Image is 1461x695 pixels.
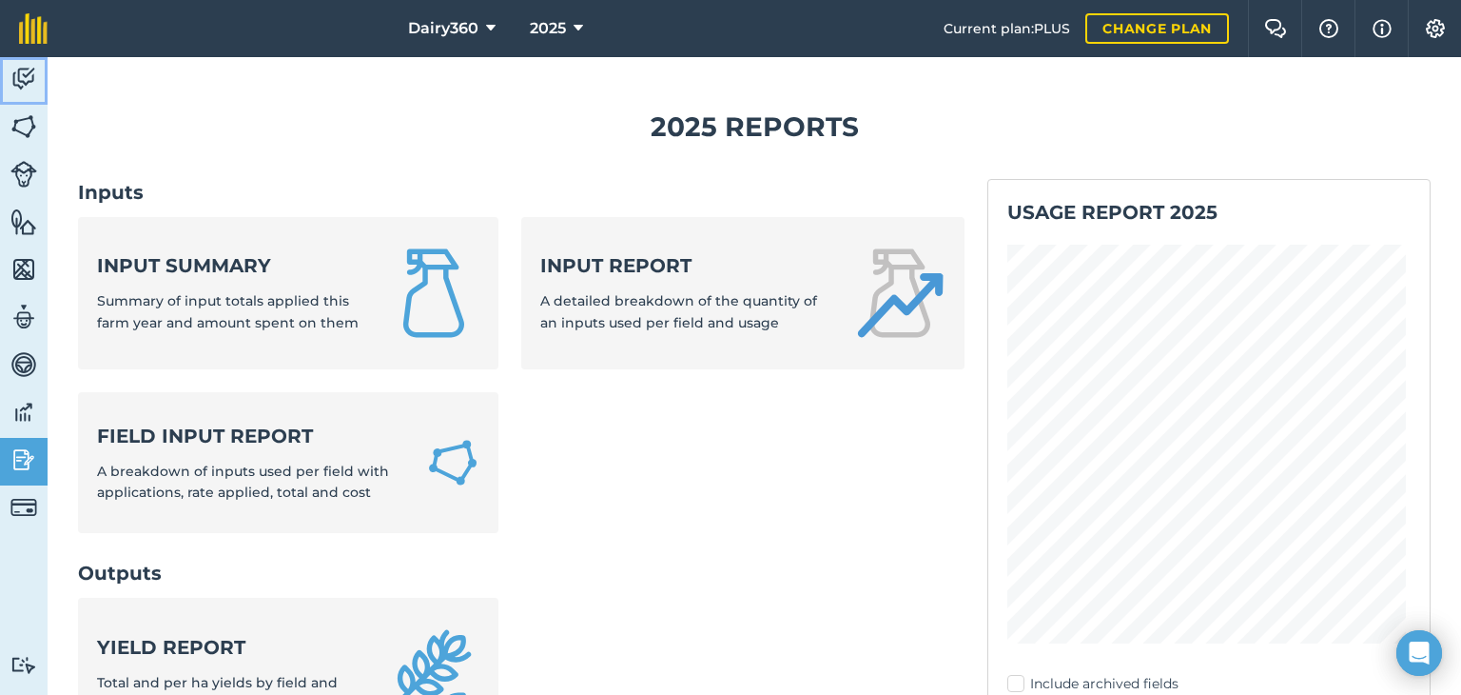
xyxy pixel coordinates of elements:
[1317,19,1340,38] img: A question mark icon
[408,17,478,40] span: Dairy360
[10,303,37,331] img: svg+xml;base64,PD94bWwgdmVyc2lvbj0iMS4wIiBlbmNvZGluZz0idXRmLTgiPz4KPCEtLSBHZW5lcmF0b3I6IEFkb2JlIE...
[97,634,365,661] strong: Yield report
[10,112,37,141] img: svg+xml;base64,PHN2ZyB4bWxucz0iaHR0cDovL3d3dy53My5vcmcvMjAwMC9zdmciIHdpZHRoPSI1NiIgaGVpZ2h0PSI2MC...
[1007,199,1411,226] h2: Usage report 2025
[1424,19,1447,38] img: A cog icon
[540,252,831,279] strong: Input report
[10,208,37,236] img: svg+xml;base64,PHN2ZyB4bWxucz0iaHR0cDovL3d3dy53My5vcmcvMjAwMC9zdmciIHdpZHRoPSI1NiIgaGVpZ2h0PSI2MC...
[10,656,37,674] img: svg+xml;base64,PD94bWwgdmVyc2lvbj0iMS4wIiBlbmNvZGluZz0idXRmLTgiPz4KPCEtLSBHZW5lcmF0b3I6IEFkb2JlIE...
[10,65,37,93] img: svg+xml;base64,PD94bWwgdmVyc2lvbj0iMS4wIiBlbmNvZGluZz0idXRmLTgiPz4KPCEtLSBHZW5lcmF0b3I6IEFkb2JlIE...
[1085,13,1229,44] a: Change plan
[388,248,479,339] img: Input summary
[540,292,817,330] span: A detailed breakdown of the quantity of an inputs used per field and usage
[521,217,964,369] a: Input reportA detailed breakdown of the quantity of an inputs used per field and usage
[78,106,1431,149] h1: 2025 Reports
[78,217,498,369] a: Input summarySummary of input totals applied this farm year and amount spent on them
[97,292,359,330] span: Summary of input totals applied this farm year and amount spent on them
[10,494,37,521] img: svg+xml;base64,PD94bWwgdmVyc2lvbj0iMS4wIiBlbmNvZGluZz0idXRmLTgiPz4KPCEtLSBHZW5lcmF0b3I6IEFkb2JlIE...
[78,179,964,206] h2: Inputs
[944,18,1070,39] span: Current plan : PLUS
[426,434,479,491] img: Field Input Report
[10,255,37,284] img: svg+xml;base64,PHN2ZyB4bWxucz0iaHR0cDovL3d3dy53My5vcmcvMjAwMC9zdmciIHdpZHRoPSI1NiIgaGVpZ2h0PSI2MC...
[530,17,566,40] span: 2025
[10,398,37,427] img: svg+xml;base64,PD94bWwgdmVyc2lvbj0iMS4wIiBlbmNvZGluZz0idXRmLTgiPz4KPCEtLSBHZW5lcmF0b3I6IEFkb2JlIE...
[10,161,37,188] img: svg+xml;base64,PD94bWwgdmVyc2lvbj0iMS4wIiBlbmNvZGluZz0idXRmLTgiPz4KPCEtLSBHZW5lcmF0b3I6IEFkb2JlIE...
[78,560,964,586] h2: Outputs
[78,392,498,534] a: Field Input ReportA breakdown of inputs used per field with applications, rate applied, total and...
[854,248,945,339] img: Input report
[1396,630,1442,676] div: Open Intercom Messenger
[19,13,48,44] img: fieldmargin Logo
[1373,17,1392,40] img: svg+xml;base64,PHN2ZyB4bWxucz0iaHR0cDovL3d3dy53My5vcmcvMjAwMC9zdmciIHdpZHRoPSIxNyIgaGVpZ2h0PSIxNy...
[1264,19,1287,38] img: Two speech bubbles overlapping with the left bubble in the forefront
[10,446,37,474] img: svg+xml;base64,PD94bWwgdmVyc2lvbj0iMS4wIiBlbmNvZGluZz0idXRmLTgiPz4KPCEtLSBHZW5lcmF0b3I6IEFkb2JlIE...
[97,423,403,449] strong: Field Input Report
[97,252,365,279] strong: Input summary
[97,463,389,501] span: A breakdown of inputs used per field with applications, rate applied, total and cost
[1007,674,1411,694] label: Include archived fields
[10,350,37,379] img: svg+xml;base64,PD94bWwgdmVyc2lvbj0iMS4wIiBlbmNvZGluZz0idXRmLTgiPz4KPCEtLSBHZW5lcmF0b3I6IEFkb2JlIE...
